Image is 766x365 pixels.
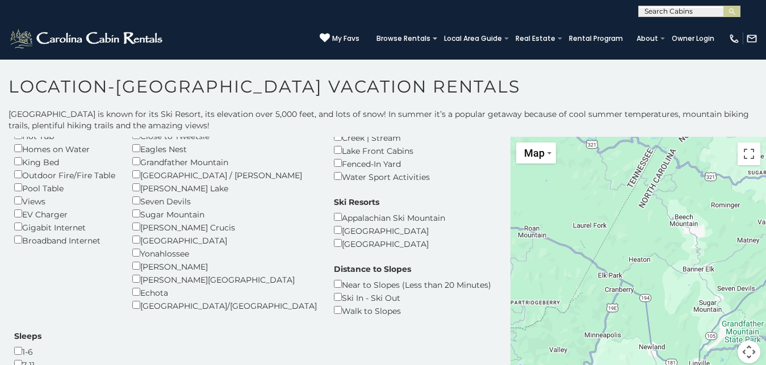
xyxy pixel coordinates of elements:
[132,286,317,299] div: Echota
[631,31,664,47] a: About
[14,345,41,358] div: 1-6
[334,196,379,208] label: Ski Resorts
[132,194,317,207] div: Seven Devils
[14,194,115,207] div: Views
[132,299,317,312] div: [GEOGRAPHIC_DATA]/[GEOGRAPHIC_DATA]
[334,211,445,224] div: Appalachian Ski Mountain
[524,147,545,159] span: Map
[132,233,317,246] div: [GEOGRAPHIC_DATA]
[332,33,359,44] span: My Favs
[371,31,436,47] a: Browse Rentals
[132,155,317,168] div: Grandfather Mountain
[334,278,491,291] div: Near to Slopes (Less than 20 Minutes)
[438,31,508,47] a: Local Area Guide
[729,33,740,44] img: phone-regular-white.png
[320,33,359,44] a: My Favs
[132,259,317,272] div: [PERSON_NAME]
[516,142,556,163] button: Change map style
[132,181,317,194] div: [PERSON_NAME] Lake
[132,168,317,181] div: [GEOGRAPHIC_DATA] / [PERSON_NAME]
[746,33,757,44] img: mail-regular-white.png
[563,31,629,47] a: Rental Program
[666,31,720,47] a: Owner Login
[14,155,115,168] div: King Bed
[334,263,411,275] label: Distance to Slopes
[14,207,115,220] div: EV Charger
[334,144,430,157] div: Lake Front Cabins
[14,168,115,181] div: Outdoor Fire/Fire Table
[14,181,115,194] div: Pool Table
[334,224,445,237] div: [GEOGRAPHIC_DATA]
[132,207,317,220] div: Sugar Mountain
[334,291,491,304] div: Ski In - Ski Out
[334,170,430,183] div: Water Sport Activities
[738,142,760,165] button: Toggle fullscreen view
[132,220,317,233] div: [PERSON_NAME] Crucis
[132,142,317,155] div: Eagles Nest
[334,131,430,144] div: Creek | Stream
[14,220,115,233] div: Gigabit Internet
[9,27,166,50] img: White-1-2.png
[14,233,115,246] div: Broadband Internet
[510,31,561,47] a: Real Estate
[334,157,430,170] div: Fenced-In Yard
[132,272,317,286] div: [PERSON_NAME][GEOGRAPHIC_DATA]
[14,330,41,342] label: Sleeps
[334,304,491,317] div: Walk to Slopes
[132,246,317,259] div: Yonahlossee
[738,341,760,363] button: Map camera controls
[14,142,115,155] div: Homes on Water
[334,237,445,250] div: [GEOGRAPHIC_DATA]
